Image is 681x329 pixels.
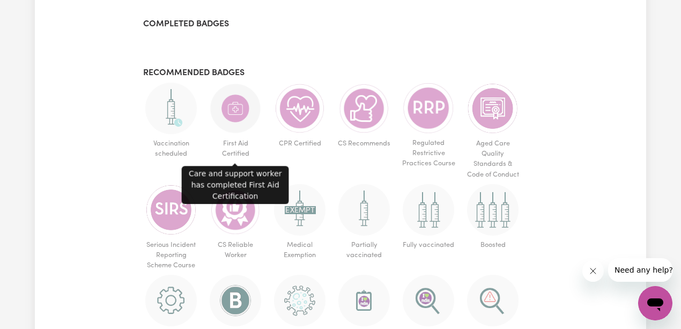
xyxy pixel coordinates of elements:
img: Care and support worker has received 1 dose of the COVID-19 vaccine [338,184,390,236]
img: Care and support worker has booked an appointment and is waiting for the first dose of the COVID-... [145,83,197,134]
img: Care and support worker has received 2 doses of COVID-19 vaccine [403,184,454,236]
iframe: Message from company [608,258,672,282]
iframe: Close message [582,260,604,282]
img: NDIS Worker Screening Verified [403,275,454,326]
img: CS Academy: Boundaries in care and support work course completed [210,275,261,326]
img: CS Academy: COVID-19 Infection Control Training course completed [274,275,325,326]
span: First Aid Certified [208,134,263,163]
img: CS Academy: Introduction to NDIS Worker Training course completed [338,275,390,326]
span: Aged Care Quality Standards & Code of Conduct [465,134,521,184]
span: CS Reliable Worker [208,236,263,265]
img: Care worker is recommended by Careseekers [338,83,390,134]
span: Partially vaccinated [336,236,392,265]
span: Need any help? [6,8,65,16]
img: Worker has a medical exemption and cannot receive COVID-19 vaccine [274,184,325,236]
img: Care worker is most reliable worker [210,184,261,236]
span: Vaccination scheduled [143,134,199,163]
span: Medical Exemption [272,236,328,265]
img: CS Academy: Careseekers Onboarding course completed [145,275,197,326]
img: Care and support worker has completed First Aid Certification [210,83,261,134]
iframe: Button to launch messaging window [638,286,672,320]
span: Regulated Restrictive Practices Course [401,134,456,173]
span: CS Recommends [336,134,392,153]
span: Serious Incident Reporting Scheme Course [143,236,199,275]
span: Fully vaccinated [401,236,456,254]
img: CS Academy: Aged Care Quality Standards & Code of Conduct course completed [467,83,519,134]
span: Boosted [465,236,521,254]
h3: Recommended badges [143,68,538,78]
h3: Completed badges [143,19,538,30]
img: Care and support worker has received booster dose of COVID-19 vaccination [467,184,519,236]
img: CS Academy: Serious Incident Reporting Scheme course completed [145,184,197,236]
div: Care and support worker has completed First Aid Certification [182,166,289,204]
img: Care and support worker has completed CPR Certification [274,83,325,134]
img: CS Academy: Regulated Restrictive Practices course completed [403,83,454,134]
span: CPR Certified [272,134,328,153]
img: CS Academy: Identify & Respond to Abuse & Neglect in Aged & Disability course completed [467,275,519,326]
